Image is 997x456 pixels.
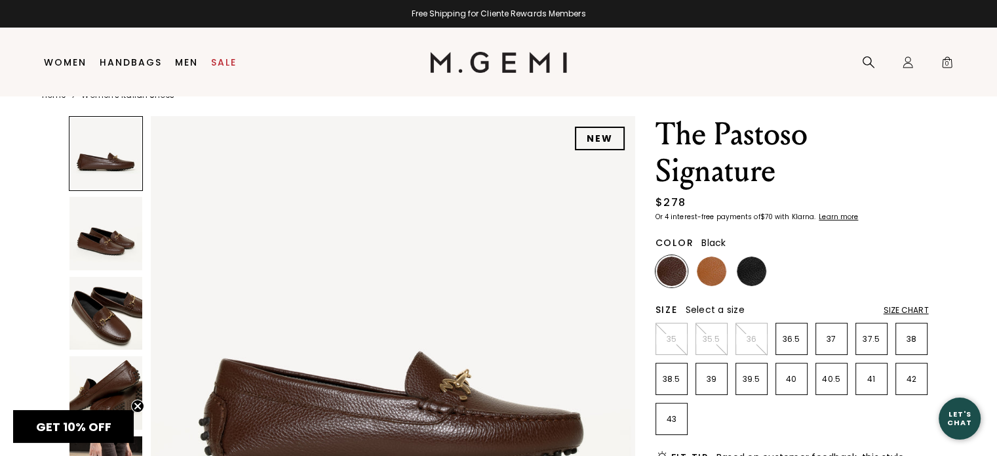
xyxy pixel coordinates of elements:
klarna-placement-style-body: with Klarna [775,212,817,222]
a: Learn more [817,213,858,221]
a: Handbags [100,57,162,68]
a: Women [44,57,87,68]
p: 37 [816,334,847,344]
span: Black [701,236,726,249]
button: Close teaser [131,400,144,413]
p: 38.5 [656,374,687,384]
img: The Pastoso Signature [69,277,143,350]
img: Chocolate [657,257,686,286]
p: 42 [896,374,927,384]
img: Black [737,257,766,286]
div: GET 10% OFFClose teaser [13,410,134,443]
p: 36.5 [776,334,807,344]
p: 39 [696,374,727,384]
p: 40.5 [816,374,847,384]
img: M.Gemi [430,52,567,73]
klarna-placement-style-cta: Learn more [819,212,858,222]
a: Sale [211,57,237,68]
div: Let's Chat [939,410,981,426]
p: 35.5 [696,334,727,344]
div: Size Chart [884,305,929,316]
h2: Size [655,304,678,315]
img: The Pastoso Signature [69,356,143,430]
img: Tan [697,257,726,286]
p: 41 [856,374,887,384]
h2: Color [655,238,694,248]
div: NEW [575,127,625,150]
p: 43 [656,414,687,425]
p: 36 [736,334,767,344]
klarna-placement-style-amount: $70 [760,212,773,222]
a: Men [175,57,198,68]
span: Select a size [686,303,745,316]
span: GET 10% OFF [36,419,111,435]
img: The Pastoso Signature [69,197,143,270]
p: 38 [896,334,927,344]
h1: The Pastoso Signature [655,116,929,190]
p: 39.5 [736,374,767,384]
p: 40 [776,374,807,384]
div: $278 [655,195,686,211]
p: 35 [656,334,687,344]
span: 0 [941,58,954,72]
p: 37.5 [856,334,887,344]
klarna-placement-style-body: Or 4 interest-free payments of [655,212,760,222]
